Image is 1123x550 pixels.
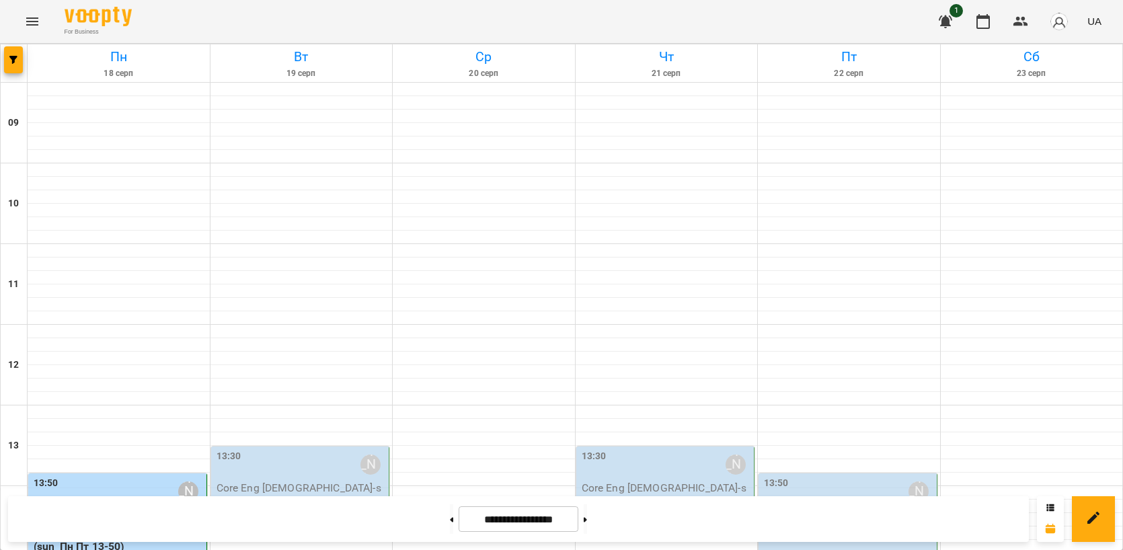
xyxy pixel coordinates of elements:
h6: 21 серп [578,67,756,80]
span: For Business [65,28,132,36]
label: 13:30 [217,449,241,464]
div: Котлярова Юлія Борисівна [908,481,929,502]
button: UA [1082,9,1107,34]
h6: 12 [8,358,19,372]
h6: 11 [8,277,19,292]
h6: 22 серп [760,67,938,80]
h6: Сб [943,46,1121,67]
img: Voopty Logo [65,7,132,26]
span: UA [1087,14,1101,28]
h6: Пт [760,46,938,67]
h6: Вт [212,46,391,67]
label: 13:50 [34,476,59,491]
h6: 20 серп [395,67,573,80]
p: Core Eng [DEMOGRAPHIC_DATA] - sun_Вт Чт 13-30 [582,480,752,512]
div: Котлярова Юлія Борисівна [726,455,746,475]
h6: 18 серп [30,67,208,80]
div: Котлярова Юлія Борисівна [360,455,381,475]
div: Котлярова Юлія Борисівна [178,481,198,502]
h6: Пн [30,46,208,67]
h6: 19 серп [212,67,391,80]
img: avatar_s.png [1050,12,1069,31]
h6: 10 [8,196,19,211]
h6: 13 [8,438,19,453]
h6: 09 [8,116,19,130]
label: 13:50 [764,476,789,491]
label: 13:30 [582,449,607,464]
span: 1 [950,4,963,17]
h6: Ср [395,46,573,67]
h6: Чт [578,46,756,67]
button: Menu [16,5,48,38]
h6: 23 серп [943,67,1121,80]
p: Core Eng [DEMOGRAPHIC_DATA] - sun_Вт Чт 13-30 [217,480,387,512]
